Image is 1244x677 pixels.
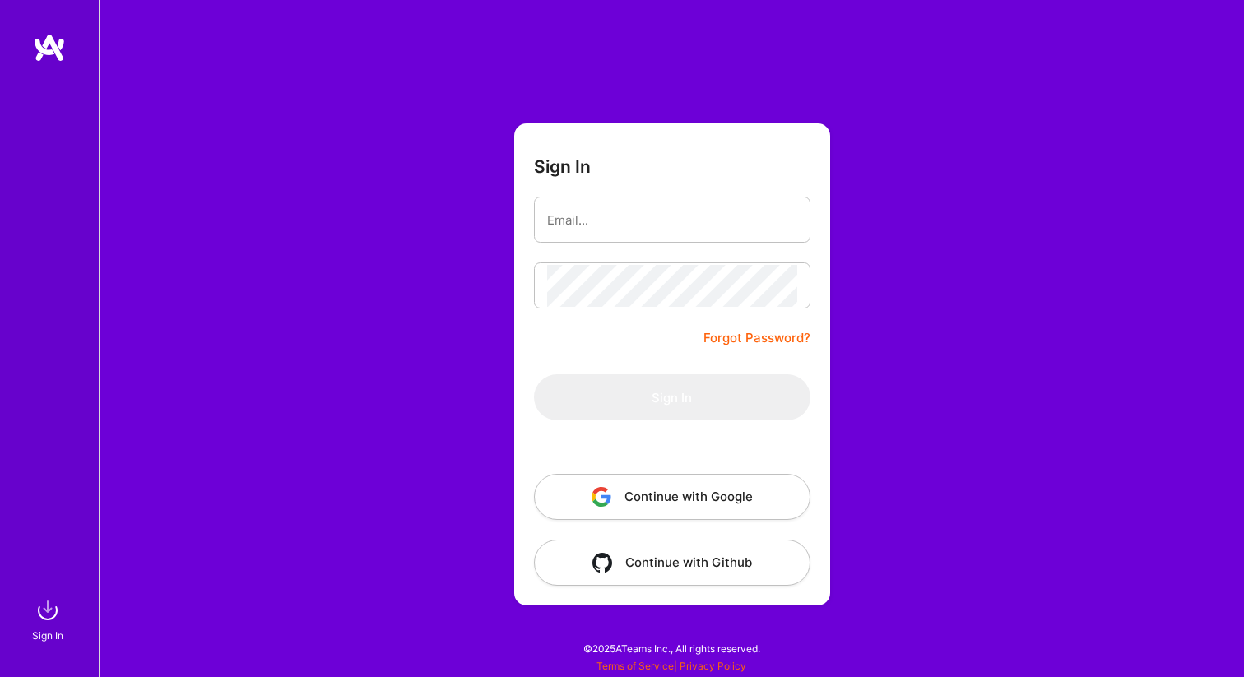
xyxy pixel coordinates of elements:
[99,628,1244,669] div: © 2025 ATeams Inc., All rights reserved.
[680,660,746,672] a: Privacy Policy
[592,553,612,573] img: icon
[547,199,797,241] input: Email...
[703,328,810,348] a: Forgot Password?
[592,487,611,507] img: icon
[534,540,810,586] button: Continue with Github
[35,594,64,644] a: sign inSign In
[31,594,64,627] img: sign in
[596,660,674,672] a: Terms of Service
[534,474,810,520] button: Continue with Google
[596,660,746,672] span: |
[534,156,591,177] h3: Sign In
[33,33,66,63] img: logo
[32,627,63,644] div: Sign In
[534,374,810,420] button: Sign In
